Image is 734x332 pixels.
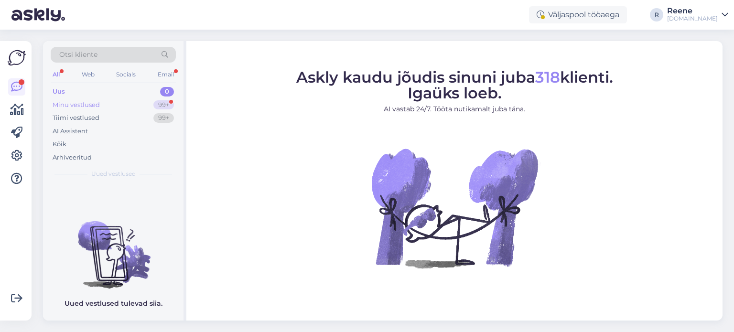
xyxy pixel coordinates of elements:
[65,299,162,309] p: Uued vestlused tulevad siia.
[153,113,174,123] div: 99+
[368,122,540,294] img: No Chat active
[53,127,88,136] div: AI Assistent
[53,153,92,162] div: Arhiveeritud
[51,68,62,81] div: All
[53,113,99,123] div: Tiimi vestlused
[535,68,560,86] span: 318
[296,68,613,102] span: Askly kaudu jõudis sinuni juba klienti. Igaüks loeb.
[667,7,728,22] a: Reene[DOMAIN_NAME]
[91,170,136,178] span: Uued vestlused
[114,68,138,81] div: Socials
[80,68,97,81] div: Web
[43,204,183,290] img: No chats
[156,68,176,81] div: Email
[53,139,66,149] div: Kõik
[667,7,718,15] div: Reene
[160,87,174,96] div: 0
[8,49,26,67] img: Askly Logo
[59,50,97,60] span: Otsi kliente
[53,100,100,110] div: Minu vestlused
[296,104,613,114] p: AI vastab 24/7. Tööta nutikamalt juba täna.
[153,100,174,110] div: 99+
[529,6,627,23] div: Väljaspool tööaega
[53,87,65,96] div: Uus
[650,8,663,21] div: R
[667,15,718,22] div: [DOMAIN_NAME]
